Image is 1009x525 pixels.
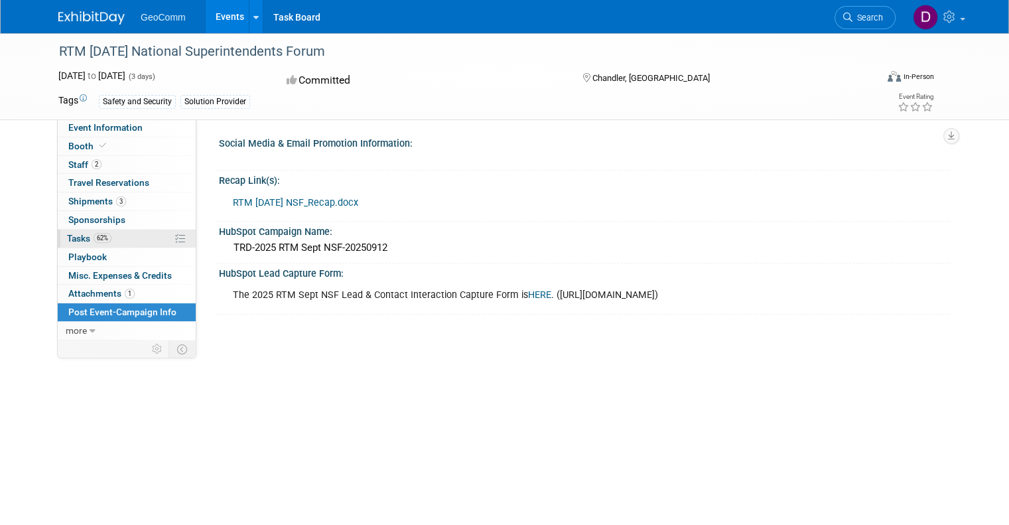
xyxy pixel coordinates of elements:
[127,72,155,81] span: (3 days)
[888,71,901,82] img: Format-Inperson.png
[92,159,101,169] span: 2
[125,289,135,299] span: 1
[54,40,860,64] div: RTM [DATE] National Superintendents Forum
[68,196,126,206] span: Shipments
[58,70,125,81] span: [DATE] [DATE]
[58,192,196,210] a: Shipments3
[68,141,109,151] span: Booth
[219,222,951,238] div: HubSpot Campaign Name:
[224,282,807,309] div: The 2025 RTM Sept NSF Lead & Contact Interaction Capture Form is . ([URL][DOMAIN_NAME])
[58,137,196,155] a: Booth
[58,267,196,285] a: Misc. Expenses & Credits
[180,95,250,109] div: Solution Provider
[219,263,951,280] div: HubSpot Lead Capture Form:
[68,270,172,281] span: Misc. Expenses & Credits
[86,70,98,81] span: to
[58,230,196,248] a: Tasks62%
[100,142,106,149] i: Booth reservation complete
[913,5,938,30] img: Dallas Johnson
[68,288,135,299] span: Attachments
[903,72,934,82] div: In-Person
[58,211,196,229] a: Sponsorships
[219,171,951,187] div: Recap Link(s):
[283,69,561,92] div: Committed
[68,177,149,188] span: Travel Reservations
[116,196,126,206] span: 3
[94,233,111,243] span: 62%
[898,94,933,100] div: Event Rating
[58,174,196,192] a: Travel Reservations
[68,122,143,133] span: Event Information
[58,119,196,137] a: Event Information
[169,340,196,358] td: Toggle Event Tabs
[58,248,196,266] a: Playbook
[68,159,101,170] span: Staff
[58,285,196,303] a: Attachments1
[219,133,951,150] div: Social Media & Email Promotion Information:
[66,325,87,336] span: more
[835,6,896,29] a: Search
[99,95,176,109] div: Safety and Security
[852,13,883,23] span: Search
[58,94,87,109] td: Tags
[229,238,941,258] div: TRD-2025 RTM Sept NSF-20250912
[141,12,186,23] span: GeoComm
[58,11,125,25] img: ExhibitDay
[68,214,125,225] span: Sponsorships
[58,322,196,340] a: more
[233,197,358,208] a: RTM [DATE] NSF_Recap.docx
[68,252,107,262] span: Playbook
[528,289,551,301] a: HERE
[592,73,710,83] span: Chandler, [GEOGRAPHIC_DATA]
[58,156,196,174] a: Staff2
[146,340,169,358] td: Personalize Event Tab Strip
[67,233,111,244] span: Tasks
[58,303,196,321] a: Post Event-Campaign Info
[805,69,934,89] div: Event Format
[68,307,176,317] span: Post Event-Campaign Info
